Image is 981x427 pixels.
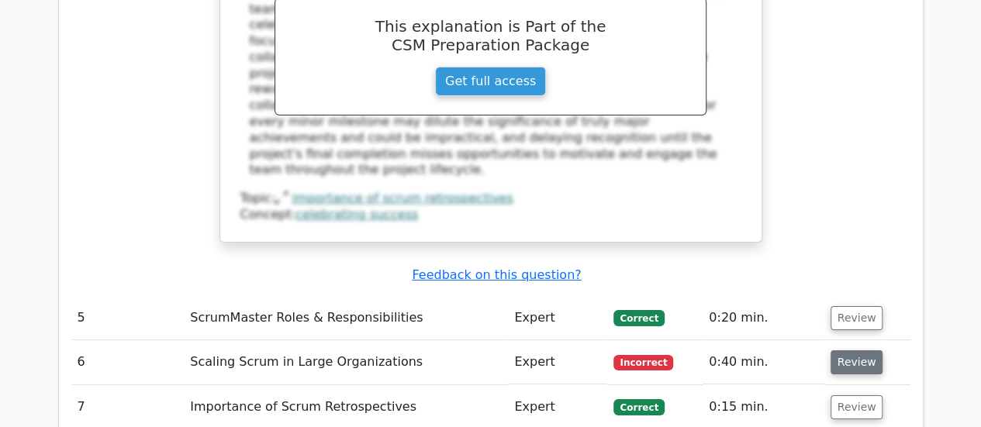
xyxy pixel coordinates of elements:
[703,340,824,384] td: 0:40 min.
[184,296,508,340] td: ScrumMaster Roles & Responsibilities
[295,207,418,222] a: celebrating success
[831,395,883,419] button: Review
[613,310,664,325] span: Correct
[831,350,883,374] button: Review
[508,296,607,340] td: Expert
[240,191,741,207] div: Topic:
[613,399,664,415] span: Correct
[71,296,185,340] td: 5
[703,296,824,340] td: 0:20 min.
[508,340,607,384] td: Expert
[240,207,741,223] div: Concept:
[613,355,673,370] span: Incorrect
[292,191,513,205] a: importance of scrum retrospectives
[412,267,581,282] a: Feedback on this question?
[831,306,883,330] button: Review
[71,340,185,384] td: 6
[184,340,508,384] td: Scaling Scrum in Large Organizations
[435,67,546,96] a: Get full access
